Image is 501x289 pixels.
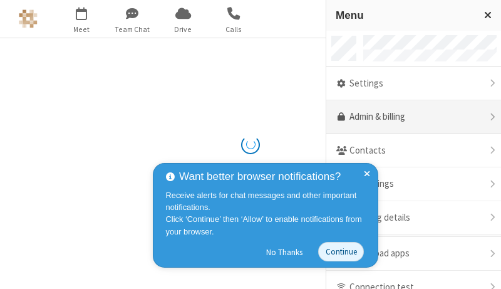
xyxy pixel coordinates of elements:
[179,169,341,185] span: Want better browser notifications?
[210,24,257,35] span: Calls
[326,67,501,101] div: Settings
[160,24,207,35] span: Drive
[166,189,369,238] div: Receive alerts for chat messages and other important notifications. Click ‘Continue’ then ‘Allow’...
[470,256,492,280] iframe: Chat
[318,242,364,261] button: Continue
[58,24,105,35] span: Meet
[326,201,501,235] div: Meeting details
[336,9,473,21] h3: Menu
[260,242,309,262] button: No Thanks
[326,237,501,271] div: Download apps
[326,100,501,134] a: Admin & billing
[109,24,156,35] span: Team Chat
[326,167,501,201] div: Recordings
[326,134,501,168] div: Contacts
[19,9,38,28] img: Astra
